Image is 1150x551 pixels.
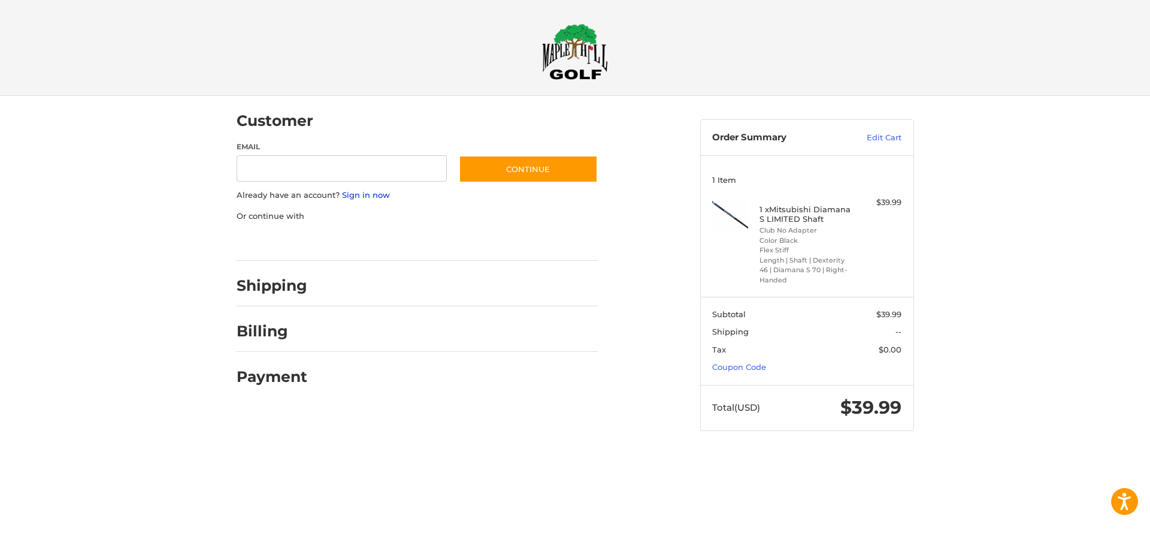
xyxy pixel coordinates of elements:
span: Subtotal [712,309,746,319]
iframe: Google Customer Reviews [1051,519,1150,551]
span: Shipping [712,327,749,336]
iframe: PayPal-paylater [334,234,424,249]
h3: Order Summary [712,132,841,144]
label: Email [237,141,447,152]
div: $39.99 [854,197,901,209]
iframe: PayPal-paypal [232,234,322,249]
span: $39.99 [876,309,901,319]
h3: 1 Item [712,175,901,185]
img: Maple Hill Golf [542,23,608,80]
li: Club No Adapter [759,225,851,236]
a: Edit Cart [841,132,901,144]
span: $0.00 [879,345,901,354]
iframe: Gorgias live chat messenger [12,499,143,539]
iframe: PayPal-venmo [435,234,525,249]
h2: Billing [237,322,307,341]
a: Sign in now [342,190,390,200]
li: Length | Shaft | Dexterity 46 | Diamana S 70 | Right-Handed [759,255,851,285]
span: -- [895,327,901,336]
a: Coupon Code [712,362,766,372]
li: Flex Stiff [759,245,851,255]
span: $39.99 [840,396,901,418]
button: Continue [459,155,598,183]
h4: 1 x Mitsubishi Diamana S LIMITED Shaft [759,204,851,224]
h2: Payment [237,368,307,386]
p: Or continue with [237,210,598,222]
h2: Shipping [237,276,307,295]
span: Tax [712,345,726,354]
span: Total (USD) [712,402,760,413]
h2: Customer [237,112,313,130]
p: Already have an account? [237,189,598,201]
li: Color Black [759,236,851,246]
